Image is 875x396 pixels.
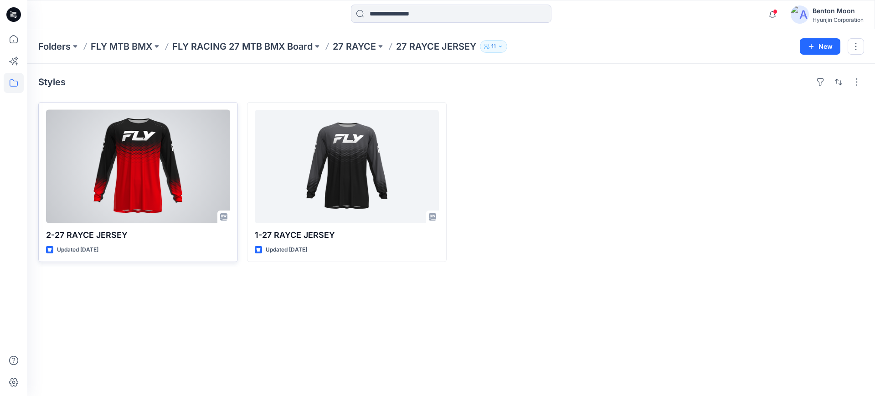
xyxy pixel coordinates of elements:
p: 27 RAYCE JERSEY [396,40,476,53]
p: 1-27 RAYCE JERSEY [255,229,439,242]
a: FLY RACING 27 MTB BMX Board [172,40,313,53]
img: avatar [791,5,809,24]
div: Benton Moon [813,5,864,16]
button: 11 [480,40,507,53]
p: Updated [DATE] [57,245,98,255]
p: 11 [491,41,496,51]
h4: Styles [38,77,66,87]
a: 27 RAYCE [333,40,376,53]
a: 2-27 RAYCE JERSEY [46,110,230,223]
p: 2-27 RAYCE JERSEY [46,229,230,242]
a: Folders [38,40,71,53]
a: FLY MTB BMX [91,40,152,53]
button: New [800,38,840,55]
a: 1-27 RAYCE JERSEY [255,110,439,223]
p: Updated [DATE] [266,245,307,255]
div: Hyunjin Corporation [813,16,864,23]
